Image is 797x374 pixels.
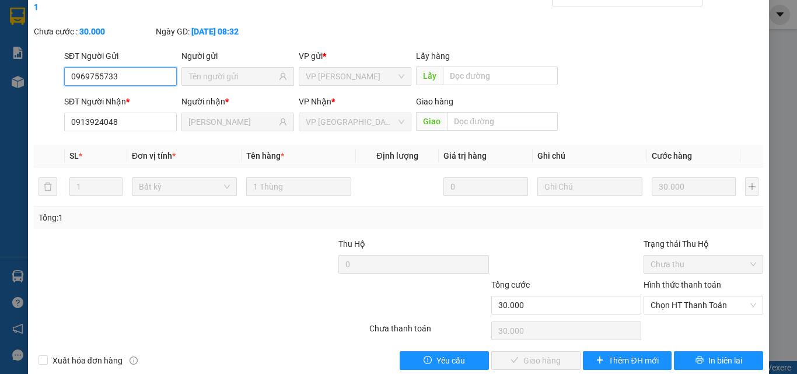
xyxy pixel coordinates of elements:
[246,177,351,196] input: VD: Bàn, Ghế
[644,280,721,289] label: Hình thức thanh toán
[64,95,177,108] div: SĐT Người Nhận
[75,17,112,112] b: BIÊN NHẬN GỬI HÀNG HÓA
[695,356,704,365] span: printer
[609,354,658,367] span: Thêm ĐH mới
[130,356,138,365] span: info-circle
[98,44,160,54] b: [DOMAIN_NAME]
[34,25,153,38] div: Chưa cước :
[368,322,490,342] div: Chưa thanh toán
[156,25,275,38] div: Ngày GD:
[299,97,331,106] span: VP Nhận
[416,112,447,131] span: Giao
[416,97,453,106] span: Giao hàng
[651,296,756,314] span: Chọn HT Thanh Toán
[400,351,489,370] button: exclamation-circleYêu cầu
[132,151,176,160] span: Đơn vị tính
[79,27,105,36] b: 30.000
[246,151,284,160] span: Tên hàng
[443,177,527,196] input: 0
[424,356,432,365] span: exclamation-circle
[533,145,647,167] th: Ghi chú
[338,239,365,249] span: Thu Hộ
[299,50,411,62] div: VP gửi
[416,67,443,85] span: Lấy
[491,351,581,370] button: checkGiao hàng
[279,72,287,81] span: user
[376,151,418,160] span: Định lượng
[69,151,79,160] span: SL
[644,237,763,250] div: Trạng thái Thu Hộ
[651,256,756,273] span: Chưa thu
[443,67,558,85] input: Dọc đường
[652,177,736,196] input: 0
[708,354,742,367] span: In biên lai
[537,177,642,196] input: Ghi Chú
[279,118,287,126] span: user
[674,351,763,370] button: printerIn biên lai
[64,50,177,62] div: SĐT Người Gửi
[652,151,692,160] span: Cước hàng
[306,113,404,131] span: VP Sài Gòn
[596,356,604,365] span: plus
[447,112,558,131] input: Dọc đường
[98,55,160,70] li: (c) 2017
[127,15,155,43] img: logo.jpg
[745,177,758,196] button: plus
[416,51,450,61] span: Lấy hàng
[39,211,309,224] div: Tổng: 1
[583,351,672,370] button: plusThêm ĐH mới
[188,70,277,83] input: Tên người gửi
[491,280,530,289] span: Tổng cước
[15,75,66,130] b: [PERSON_NAME]
[181,95,294,108] div: Người nhận
[443,151,487,160] span: Giá trị hàng
[191,27,239,36] b: [DATE] 08:32
[139,178,230,195] span: Bất kỳ
[48,354,127,367] span: Xuất hóa đơn hàng
[306,68,404,85] span: VP Phan Thiết
[39,177,57,196] button: delete
[436,354,465,367] span: Yêu cầu
[181,50,294,62] div: Người gửi
[188,116,277,128] input: Tên người nhận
